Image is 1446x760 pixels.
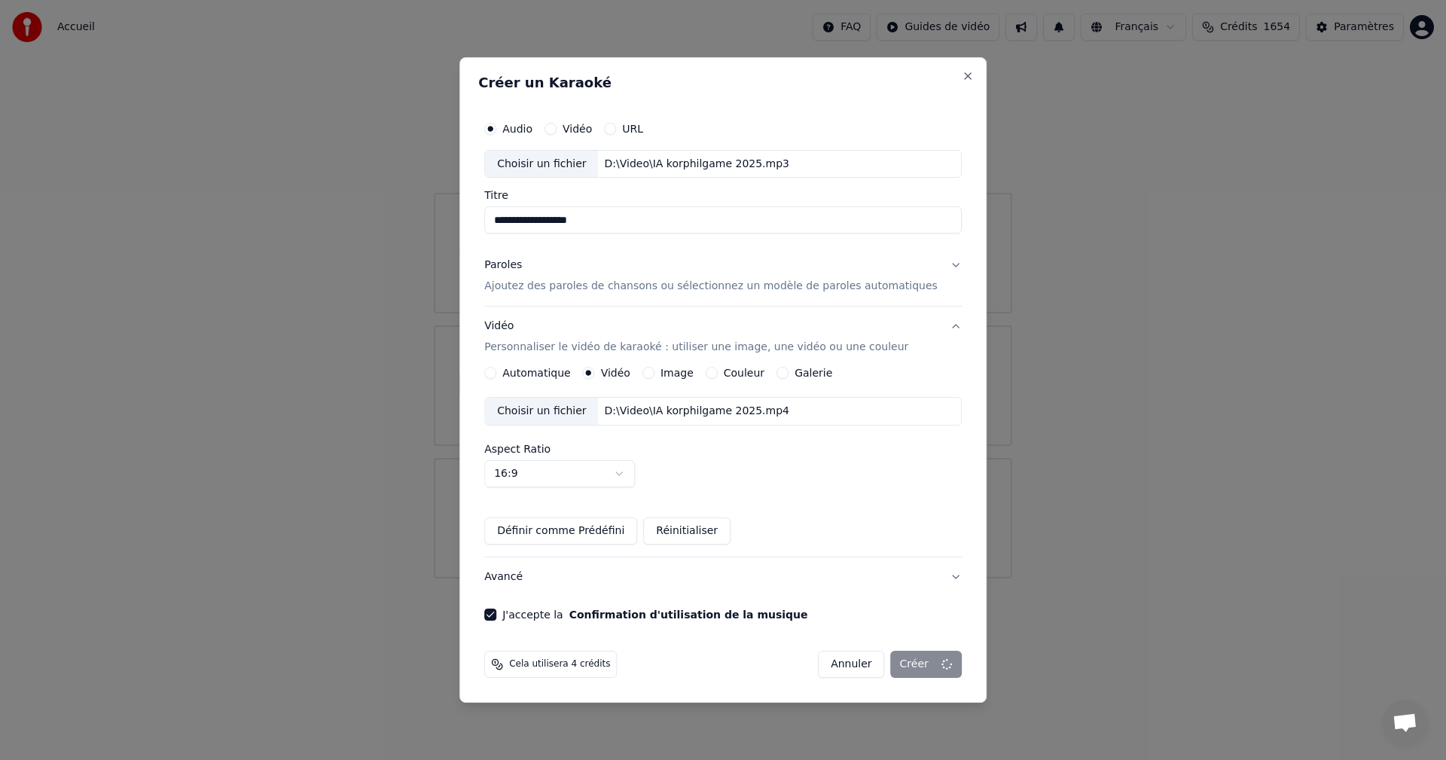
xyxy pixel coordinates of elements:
button: Avancé [484,557,962,597]
label: Aspect Ratio [484,444,962,454]
div: Vidéo [484,319,908,356]
div: Choisir un fichier [485,151,598,178]
p: Personnaliser le vidéo de karaoké : utiliser une image, une vidéo ou une couleur [484,340,908,355]
label: Audio [502,124,532,134]
label: Titre [484,191,962,201]
button: Annuler [818,651,884,678]
button: ParolesAjoutez des paroles de chansons ou sélectionnez un modèle de paroles automatiques [484,246,962,307]
span: Cela utilisera 4 crédits [509,658,610,670]
div: D:\Video\IA korphilgame 2025.mp4 [599,404,795,419]
div: VidéoPersonnaliser le vidéo de karaoké : utiliser une image, une vidéo ou une couleur [484,367,962,557]
button: Réinitialiser [643,517,731,545]
label: Galerie [795,368,832,378]
div: Choisir un fichier [485,398,598,425]
label: Vidéo [563,124,592,134]
button: Définir comme Prédéfini [484,517,637,545]
label: Vidéo [601,368,630,378]
button: J'accepte la [569,609,808,620]
div: D:\Video\IA korphilgame 2025.mp3 [599,157,795,172]
label: URL [622,124,643,134]
label: J'accepte la [502,609,807,620]
div: Paroles [484,258,522,273]
label: Image [660,368,694,378]
button: VidéoPersonnaliser le vidéo de karaoké : utiliser une image, une vidéo ou une couleur [484,307,962,368]
h2: Créer un Karaoké [478,76,968,90]
label: Couleur [724,368,764,378]
p: Ajoutez des paroles de chansons ou sélectionnez un modèle de paroles automatiques [484,279,938,295]
label: Automatique [502,368,570,378]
